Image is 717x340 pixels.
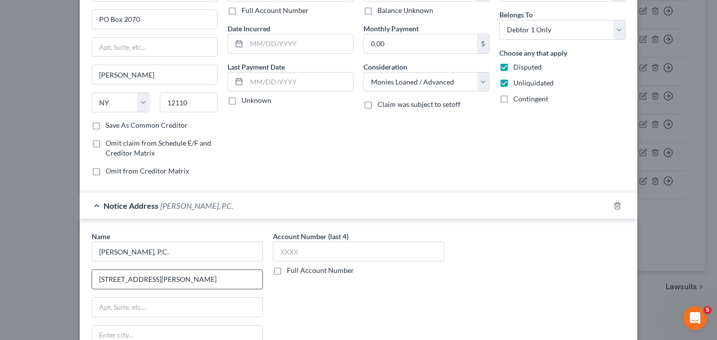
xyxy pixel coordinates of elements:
span: Omit from Creditor Matrix [106,167,189,175]
input: MM/DD/YYYY [246,34,353,53]
input: XXXX [273,242,444,261]
span: Notice Address [104,201,158,210]
span: Disputed [513,63,542,71]
label: Full Account Number [287,265,354,275]
input: Enter address... [92,270,262,289]
span: Claim was subject to setoff [377,100,461,108]
span: 5 [704,306,712,314]
label: Date Incurred [228,23,270,34]
input: Search by name... [92,242,263,261]
label: Last Payment Date [228,62,285,72]
span: Omit claim from Schedule E/F and Creditor Matrix [106,139,211,157]
label: Consideration [363,62,407,72]
span: Unliquidated [513,79,554,87]
input: 0.00 [364,34,477,53]
input: Enter address... [92,10,217,29]
label: Full Account Number [241,5,309,15]
label: Monthly Payment [363,23,419,34]
label: Account Number (last 4) [273,231,349,242]
input: MM/DD/YYYY [246,73,353,91]
span: Contingent [513,94,548,103]
input: Apt, Suite, etc... [92,38,217,57]
label: Save As Common Creditor [106,120,188,130]
span: Name [92,232,110,241]
input: Apt, Suite, etc... [92,298,262,317]
label: Unknown [241,95,271,105]
iframe: Intercom live chat [683,306,707,330]
span: Belongs To [499,10,533,19]
label: Balance Unknown [377,5,433,15]
div: $ [477,34,489,53]
input: Enter zip... [160,92,218,112]
span: [PERSON_NAME], P.C. [160,201,233,210]
label: Choose any that apply [499,48,567,58]
input: Enter city... [92,65,217,84]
